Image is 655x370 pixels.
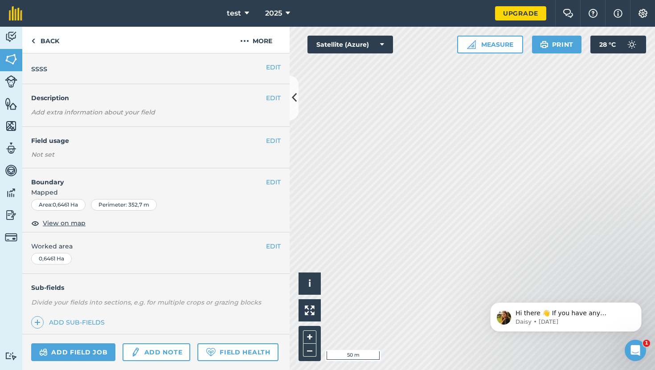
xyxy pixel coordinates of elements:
[638,9,648,18] img: A cog icon
[532,36,582,53] button: Print
[123,343,190,361] a: Add note
[457,36,523,53] button: Measure
[31,241,281,251] span: Worked area
[5,142,17,155] img: svg+xml;base64,PD94bWwgdmVyc2lvbj0iMS4wIiBlbmNvZGluZz0idXRmLTgiPz4KPCEtLSBHZW5lcmF0b3I6IEFkb2JlIE...
[590,36,646,53] button: 28 °C
[305,305,315,315] img: Four arrows, one pointing top left, one top right, one bottom right and the last bottom left
[22,283,290,293] h4: Sub-fields
[31,62,47,75] span: ssss
[31,36,35,46] img: svg+xml;base64,PHN2ZyB4bWxucz0iaHR0cDovL3d3dy53My5vcmcvMjAwMC9zdmciIHdpZHRoPSI5IiBoZWlnaHQ9IjI0Ii...
[299,272,321,295] button: i
[599,36,616,53] span: 28 ° C
[197,343,278,361] a: Field Health
[540,39,549,50] img: svg+xml;base64,PHN2ZyB4bWxucz0iaHR0cDovL3d3dy53My5vcmcvMjAwMC9zdmciIHdpZHRoPSIxOSIgaGVpZ2h0PSIyNC...
[31,108,155,116] em: Add extra information about your field
[22,187,290,197] span: Mapped
[303,344,316,357] button: –
[266,62,281,72] button: EDIT
[588,9,598,18] img: A question mark icon
[5,119,17,133] img: svg+xml;base64,PHN2ZyB4bWxucz0iaHR0cDovL3d3dy53My5vcmcvMjAwMC9zdmciIHdpZHRoPSI1NiIgaGVpZ2h0PSI2MC...
[5,208,17,222] img: svg+xml;base64,PD94bWwgdmVyc2lvbj0iMS4wIiBlbmNvZGluZz0idXRmLTgiPz4KPCEtLSBHZW5lcmF0b3I6IEFkb2JlIE...
[91,199,157,211] div: Perimeter : 352,7 m
[5,231,17,244] img: svg+xml;base64,PD94bWwgdmVyc2lvbj0iMS4wIiBlbmNvZGluZz0idXRmLTgiPz4KPCEtLSBHZW5lcmF0b3I6IEFkb2JlIE...
[563,9,573,18] img: Two speech bubbles overlapping with the left bubble in the forefront
[5,75,17,88] img: svg+xml;base64,PD94bWwgdmVyc2lvbj0iMS4wIiBlbmNvZGluZz0idXRmLTgiPz4KPCEtLSBHZW5lcmF0b3I6IEFkb2JlIE...
[22,27,68,53] a: Back
[307,36,393,53] button: Satellite (Azure)
[223,27,290,53] button: More
[623,36,641,53] img: svg+xml;base64,PD94bWwgdmVyc2lvbj0iMS4wIiBlbmNvZGluZz0idXRmLTgiPz4KPCEtLSBHZW5lcmF0b3I6IEFkb2JlIE...
[265,8,282,19] span: 2025
[39,347,48,358] img: svg+xml;base64,PD94bWwgdmVyc2lvbj0iMS4wIiBlbmNvZGluZz0idXRmLTgiPz4KPCEtLSBHZW5lcmF0b3I6IEFkb2JlIE...
[643,340,650,347] span: 1
[34,317,41,328] img: svg+xml;base64,PHN2ZyB4bWxucz0iaHR0cDovL3d3dy53My5vcmcvMjAwMC9zdmciIHdpZHRoPSIxNCIgaGVpZ2h0PSIyNC...
[31,218,86,228] button: View on map
[131,347,140,358] img: svg+xml;base64,PD94bWwgdmVyc2lvbj0iMS4wIiBlbmNvZGluZz0idXRmLTgiPz4KPCEtLSBHZW5lcmF0b3I6IEFkb2JlIE...
[266,241,281,251] button: EDIT
[5,30,17,44] img: svg+xml;base64,PD94bWwgdmVyc2lvbj0iMS4wIiBlbmNvZGluZz0idXRmLTgiPz4KPCEtLSBHZW5lcmF0b3I6IEFkb2JlIE...
[31,253,72,264] div: 0,6461 Ha
[266,93,281,103] button: EDIT
[5,352,17,360] img: svg+xml;base64,PD94bWwgdmVyc2lvbj0iMS4wIiBlbmNvZGluZz0idXRmLTgiPz4KPCEtLSBHZW5lcmF0b3I6IEFkb2JlIE...
[5,53,17,66] img: svg+xml;base64,PHN2ZyB4bWxucz0iaHR0cDovL3d3dy53My5vcmcvMjAwMC9zdmciIHdpZHRoPSI1NiIgaGVpZ2h0PSI2MC...
[31,343,115,361] a: Add field job
[266,177,281,187] button: EDIT
[9,6,22,20] img: fieldmargin Logo
[625,340,646,361] iframe: Intercom live chat
[31,93,281,103] h4: Description
[5,186,17,199] img: svg+xml;base64,PD94bWwgdmVyc2lvbj0iMS4wIiBlbmNvZGluZz0idXRmLTgiPz4KPCEtLSBHZW5lcmF0b3I6IEFkb2JlIE...
[31,199,86,211] div: Area : 0,6461 Ha
[31,316,108,329] a: Add sub-fields
[467,40,476,49] img: Ruler icon
[43,218,86,228] span: View on map
[495,6,546,20] a: Upgrade
[31,136,266,146] h4: Field usage
[266,136,281,146] button: EDIT
[303,330,316,344] button: +
[614,8,622,19] img: svg+xml;base64,PHN2ZyB4bWxucz0iaHR0cDovL3d3dy53My5vcmcvMjAwMC9zdmciIHdpZHRoPSIxNyIgaGVpZ2h0PSIxNy...
[227,8,241,19] span: test
[31,218,39,228] img: svg+xml;base64,PHN2ZyB4bWxucz0iaHR0cDovL3d3dy53My5vcmcvMjAwMC9zdmciIHdpZHRoPSIxOCIgaGVpZ2h0PSIyNC...
[308,278,311,289] span: i
[240,36,249,46] img: svg+xml;base64,PHN2ZyB4bWxucz0iaHR0cDovL3d3dy53My5vcmcvMjAwMC9zdmciIHdpZHRoPSIyMCIgaGVpZ2h0PSIyNC...
[5,164,17,177] img: svg+xml;base64,PD94bWwgdmVyc2lvbj0iMS4wIiBlbmNvZGluZz0idXRmLTgiPz4KPCEtLSBHZW5lcmF0b3I6IEFkb2JlIE...
[477,284,655,346] iframe: Intercom notifications message
[22,168,266,187] h4: Boundary
[31,150,281,159] div: Not set
[5,97,17,110] img: svg+xml;base64,PHN2ZyB4bWxucz0iaHR0cDovL3d3dy53My5vcmcvMjAwMC9zdmciIHdpZHRoPSI1NiIgaGVpZ2h0PSI2MC...
[31,298,261,306] em: Divide your fields into sections, e.g. for multiple crops or grazing blocks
